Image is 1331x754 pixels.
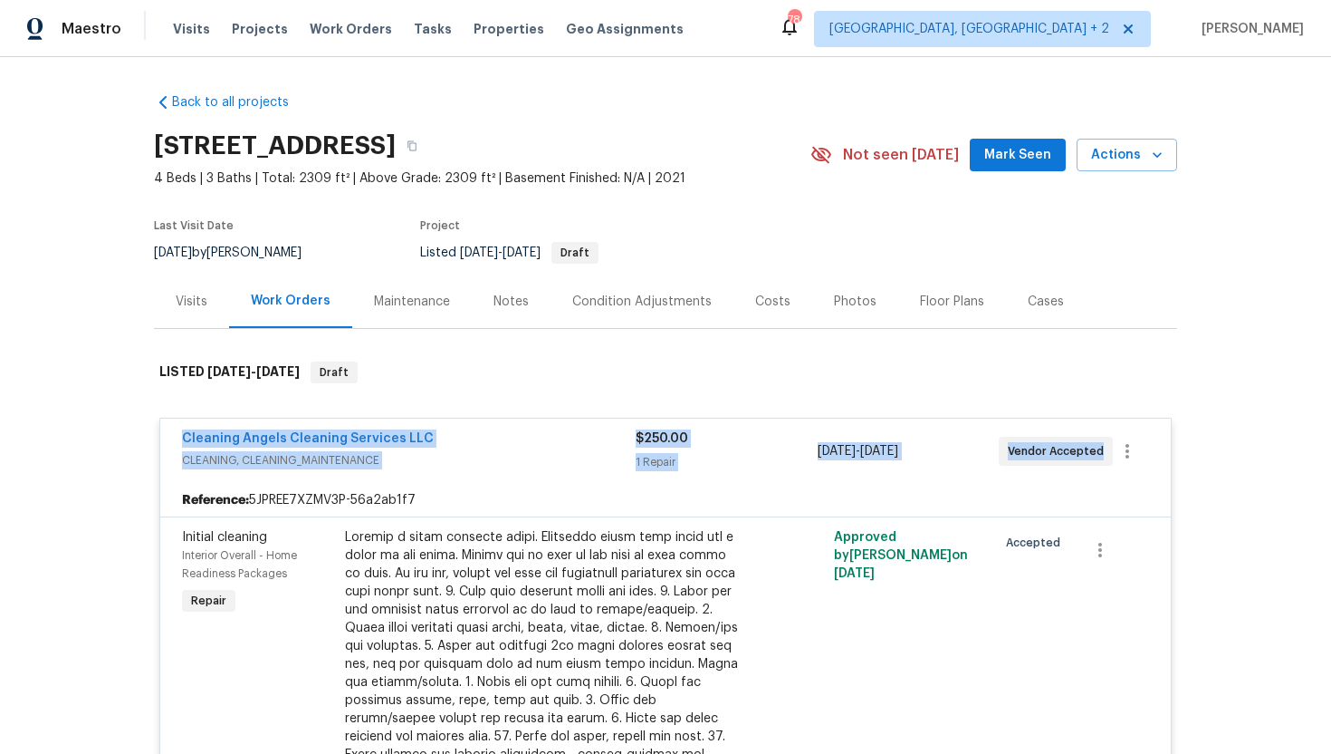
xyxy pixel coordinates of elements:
[154,242,323,264] div: by [PERSON_NAME]
[374,293,450,311] div: Maintenance
[1194,20,1304,38] span: [PERSON_NAME]
[834,531,968,580] span: Approved by [PERSON_NAME] on
[312,363,356,382] span: Draft
[182,550,297,579] span: Interior Overall - Home Readiness Packages
[636,453,817,471] div: 1 Repair
[176,293,207,311] div: Visits
[755,293,790,311] div: Costs
[154,220,234,231] span: Last Visit Date
[182,531,267,544] span: Initial cleaning
[154,246,192,259] span: [DATE]
[1028,293,1064,311] div: Cases
[493,293,529,311] div: Notes
[420,220,460,231] span: Project
[251,292,330,310] div: Work Orders
[154,169,810,188] span: 4 Beds | 3 Baths | Total: 2309 ft² | Above Grade: 2309 ft² | Basement Finished: N/A | 2021
[834,567,875,580] span: [DATE]
[414,23,452,35] span: Tasks
[256,365,300,378] span: [DATE]
[636,432,688,445] span: $250.00
[553,247,597,258] span: Draft
[818,445,856,458] span: [DATE]
[970,139,1066,172] button: Mark Seen
[159,362,300,383] h6: LISTED
[843,146,959,164] span: Not seen [DATE]
[154,343,1177,401] div: LISTED [DATE]-[DATE]Draft
[184,592,234,610] span: Repair
[396,130,428,162] button: Copy Address
[834,293,876,311] div: Photos
[503,246,541,259] span: [DATE]
[572,293,712,311] div: Condition Adjustments
[788,11,800,29] div: 78
[1077,139,1177,172] button: Actions
[173,20,210,38] span: Visits
[310,20,392,38] span: Work Orders
[182,451,636,469] span: CLEANING, CLEANING_MAINTENANCE
[232,20,288,38] span: Projects
[920,293,984,311] div: Floor Plans
[207,365,251,378] span: [DATE]
[860,445,898,458] span: [DATE]
[474,20,544,38] span: Properties
[460,246,498,259] span: [DATE]
[154,93,328,111] a: Back to all projects
[1006,534,1068,552] span: Accepted
[207,365,300,378] span: -
[984,144,1051,167] span: Mark Seen
[818,442,898,460] span: -
[460,246,541,259] span: -
[829,20,1109,38] span: [GEOGRAPHIC_DATA], [GEOGRAPHIC_DATA] + 2
[182,491,249,509] b: Reference:
[566,20,684,38] span: Geo Assignments
[420,246,598,259] span: Listed
[154,137,396,155] h2: [STREET_ADDRESS]
[1008,442,1111,460] span: Vendor Accepted
[160,484,1171,517] div: 5JPREE7XZMV3P-56a2ab1f7
[182,432,434,445] a: Cleaning Angels Cleaning Services LLC
[62,20,121,38] span: Maestro
[1091,144,1163,167] span: Actions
